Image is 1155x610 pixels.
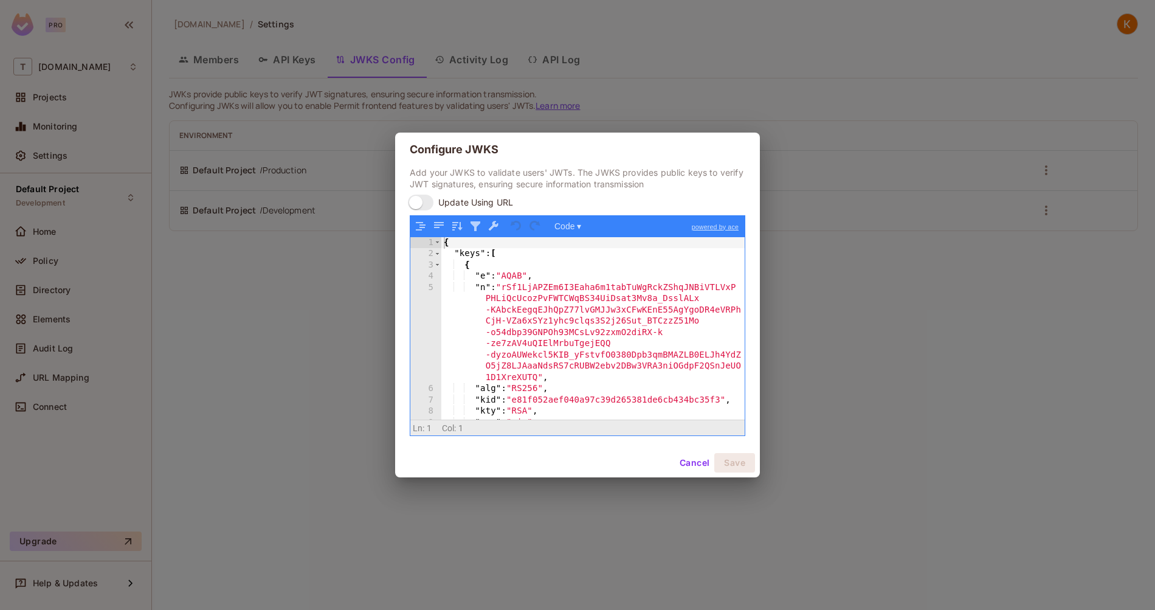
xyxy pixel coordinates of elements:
div: 4 [410,271,441,282]
div: 9 [410,417,441,429]
button: Compact JSON data, remove all whitespaces (Ctrl+Shift+I) [431,218,447,234]
div: 1 [410,237,441,249]
div: 8 [410,406,441,417]
button: Cancel [675,453,714,473]
a: powered by ace [686,216,745,238]
span: 1 [458,423,463,433]
button: Repair JSON: fix quotes and escape characters, remove comments and JSONP notation, turn JavaScrip... [486,218,502,234]
span: 1 [427,423,432,433]
button: Undo last action (Ctrl+Z) [509,218,525,234]
button: Sort contents [449,218,465,234]
span: Col: [442,423,457,433]
p: Add your JWKS to validate users' JWTs. The JWKS provides public keys to verify JWT signatures, en... [410,167,745,190]
button: Redo (Ctrl+Shift+Z) [527,218,543,234]
button: Filter, sort, or transform contents [467,218,483,234]
button: Save [714,453,755,473]
div: 5 [410,282,441,384]
span: Ln: [413,423,424,433]
div: 2 [410,248,441,260]
div: 6 [410,383,441,395]
div: 3 [410,260,441,271]
button: Format JSON data, with proper indentation and line feeds (Ctrl+I) [413,218,429,234]
h2: Configure JWKS [395,133,760,167]
span: Update Using URL [438,196,513,208]
div: 7 [410,395,441,406]
button: Code ▾ [550,218,585,234]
